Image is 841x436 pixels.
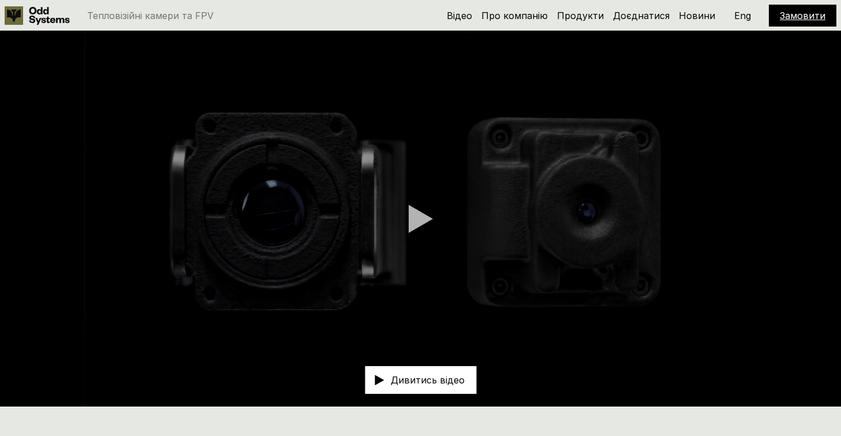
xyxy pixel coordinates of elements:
a: Продукти [557,10,604,21]
p: Дивитись відео [391,375,465,385]
p: Eng [734,11,751,20]
p: Тепловізійні камери та FPV [87,11,214,20]
a: Доєднатися [613,10,670,21]
a: Відео [447,10,472,21]
a: Новини [679,10,715,21]
a: Про компанію [481,10,548,21]
a: Замовити [780,10,825,21]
